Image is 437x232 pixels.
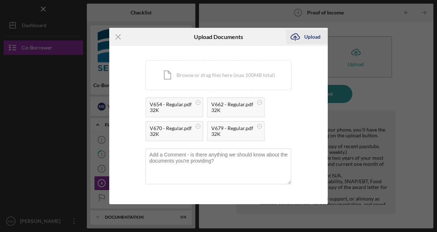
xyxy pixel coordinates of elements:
[150,102,192,107] div: V654 - Regular.pdf
[150,125,192,131] div: V670 - Regular.pdf
[211,107,253,113] div: 32K
[211,131,253,137] div: 32K
[211,125,253,131] div: V679 - Regular.pdf
[286,30,328,44] button: Upload
[304,30,321,44] div: Upload
[211,102,253,107] div: V662 - Regular.pdf
[194,34,243,40] h6: Upload Documents
[150,107,192,113] div: 32K
[150,131,192,137] div: 32K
